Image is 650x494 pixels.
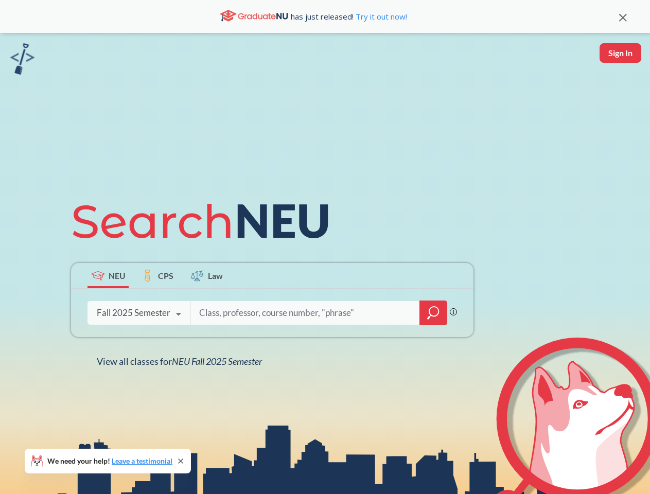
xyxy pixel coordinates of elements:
[47,457,172,465] span: We need your help!
[97,356,262,367] span: View all classes for
[112,456,172,465] a: Leave a testimonial
[10,43,34,78] a: sandbox logo
[158,270,173,281] span: CPS
[427,306,440,320] svg: magnifying glass
[172,356,262,367] span: NEU Fall 2025 Semester
[354,11,407,22] a: Try it out now!
[109,270,126,281] span: NEU
[291,11,407,22] span: has just released!
[97,307,170,319] div: Fall 2025 Semester
[419,301,447,325] div: magnifying glass
[600,43,641,63] button: Sign In
[10,43,34,75] img: sandbox logo
[198,302,412,324] input: Class, professor, course number, "phrase"
[208,270,223,281] span: Law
